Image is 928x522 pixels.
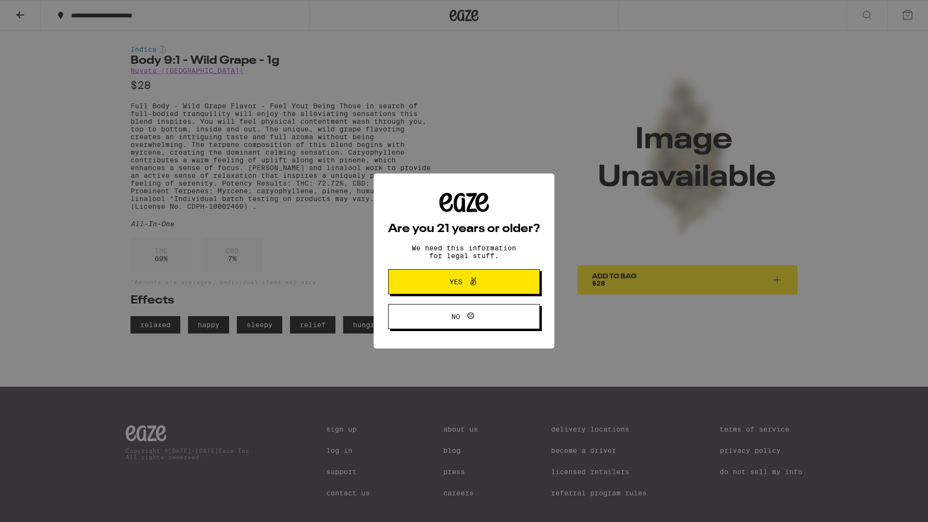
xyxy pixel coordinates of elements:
[388,269,540,294] button: Yes
[868,493,918,517] iframe: Opens a widget where you can find more information
[388,223,540,235] h2: Are you 21 years or older?
[451,313,460,320] span: No
[388,304,540,329] button: No
[404,244,524,260] p: We need this information for legal stuff.
[449,278,463,285] span: Yes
